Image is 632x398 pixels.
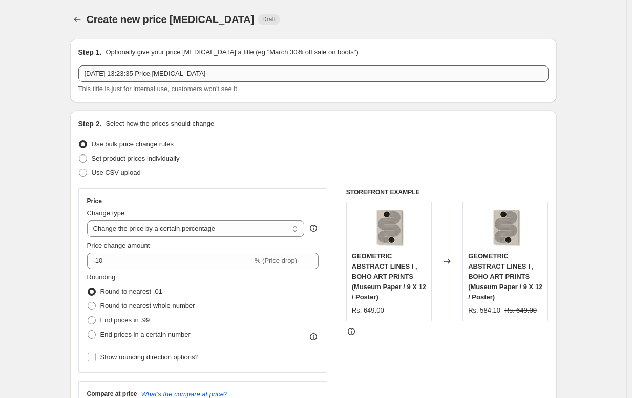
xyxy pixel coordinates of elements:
[255,257,297,264] span: % (Price drop)
[87,390,137,398] h3: Compare at price
[87,197,102,205] h3: Price
[87,253,252,269] input: -15
[70,12,85,27] button: Price change jobs
[346,188,549,196] h6: STOREFRONT EXAMPLE
[87,14,255,25] span: Create new price [MEDICAL_DATA]
[92,154,180,162] span: Set product prices individually
[141,390,228,398] button: What's the compare at price?
[100,330,191,338] span: End prices in a certain number
[87,273,116,281] span: Rounding
[100,316,150,324] span: End prices in .99
[352,305,384,316] div: Rs. 649.00
[468,252,542,301] span: GEOMETRIC ABSTRACT LINES I , BOHO ART PRINTS (Museum Paper / 9 X 12 / Poster)
[262,15,276,24] span: Draft
[87,209,125,217] span: Change type
[106,119,214,129] p: Select how the prices should change
[106,47,358,57] p: Optionally give your price [MEDICAL_DATA] a title (eg "March 30% off sale on boots")
[87,241,150,249] span: Price change amount
[308,223,319,233] div: help
[485,207,526,248] img: gallerywrap-resized_212f066c-7c3d-4415-9b16-553eb73bee29_80x.jpg
[78,85,237,93] span: This title is just for internal use, customers won't see it
[368,207,409,248] img: gallerywrap-resized_212f066c-7c3d-4415-9b16-553eb73bee29_80x.jpg
[78,47,102,57] h2: Step 1.
[504,305,537,316] strike: Rs. 649.00
[468,305,500,316] div: Rs. 584.10
[92,140,174,148] span: Use bulk price change rules
[78,65,549,82] input: 30% off holiday sale
[352,252,426,301] span: GEOMETRIC ABSTRACT LINES I , BOHO ART PRINTS (Museum Paper / 9 X 12 / Poster)
[92,169,141,176] span: Use CSV upload
[100,288,162,295] span: Round to nearest .01
[78,119,102,129] h2: Step 2.
[100,353,199,361] span: Show rounding direction options?
[100,302,195,309] span: Round to nearest whole number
